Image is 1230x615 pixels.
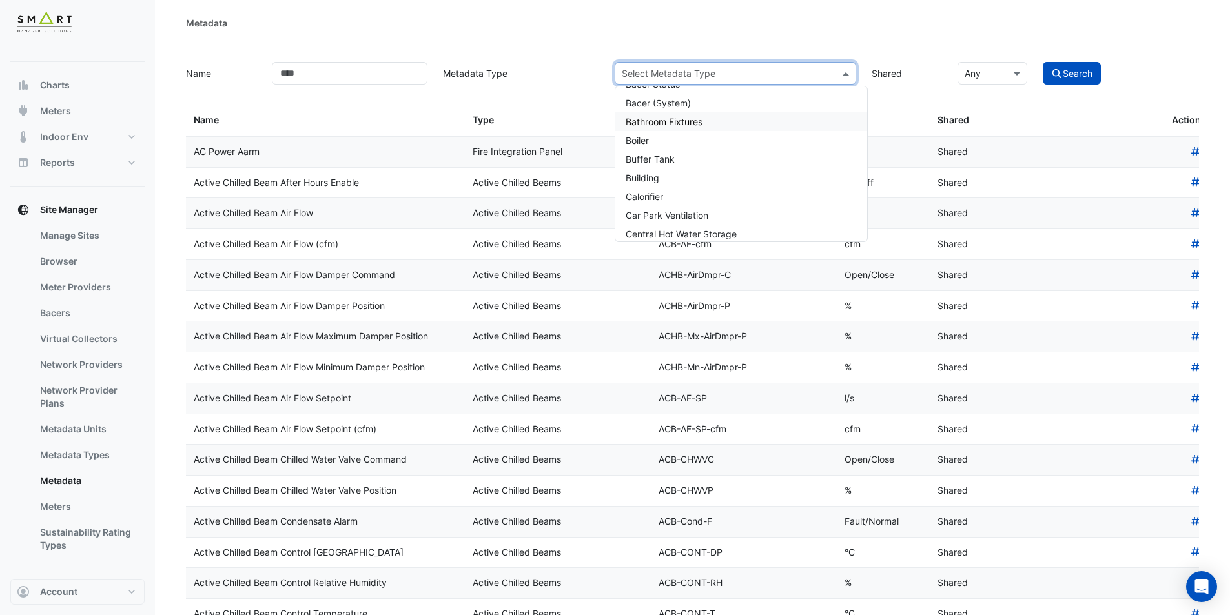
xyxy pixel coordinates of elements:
div: Open/Close [845,268,922,283]
div: ACHB-AirDmpr-C [659,268,829,283]
button: Site Manager [10,197,145,223]
div: Active Chilled Beam Air Flow [194,206,457,221]
a: Retrieve metadata usage counts for favourites, rules and templates [1190,207,1202,218]
div: Shared [938,545,1015,560]
div: Shared [938,329,1015,344]
div: % [845,360,922,375]
div: Fire Integration Panel [473,145,643,159]
div: Shared [938,391,1015,406]
div: ACHB-Mx-AirDmpr-P [659,329,829,344]
span: Central Hot Water Storage [626,228,737,239]
div: Active Chilled Beams [473,452,643,467]
label: Metadata Type [435,62,606,85]
div: Shared [938,268,1015,283]
div: Active Chilled Beams [473,391,643,406]
div: Active Chilled Beams [473,268,643,283]
button: Meters [10,98,145,124]
button: Reports [10,150,145,176]
a: Retrieve metadata usage counts for favourites, rules and templates [1190,392,1202,403]
div: % [845,483,922,498]
div: ACB-AF-cfm [659,237,829,252]
span: Account [40,585,77,598]
a: Manage Sites [30,223,145,248]
div: °C [845,545,922,560]
a: Sustainability Rating Types [30,519,145,558]
span: Buffer Tank [626,154,675,165]
a: Retrieve metadata usage counts for favourites, rules and templates [1190,423,1202,434]
div: Open Intercom Messenger [1186,571,1217,602]
div: Active Chilled Beam Air Flow Setpoint [194,391,457,406]
div: Shared [938,237,1015,252]
div: ACB-CHWVC [659,452,829,467]
div: N/A [845,145,922,159]
div: ACHB-Mn-AirDmpr-P [659,360,829,375]
label: Name [178,62,264,85]
div: Active Chilled Beam Air Flow Minimum Damper Position [194,360,457,375]
div: Shared [938,576,1015,590]
app-icon: Meters [17,105,30,117]
span: Shared [938,114,969,125]
div: AC Power Aarm [194,145,457,159]
a: Retrieve metadata usage counts for favourites, rules and templates [1190,300,1202,311]
span: Boiler [626,135,649,146]
div: ACB-CHWVP [659,483,829,498]
span: Bacer (System) [626,97,691,108]
span: Type [473,114,494,125]
a: Browser [30,248,145,274]
div: ACB-AF-SP-cfm [659,422,829,437]
a: Meters [30,494,145,519]
a: Retrieve metadata usage counts for favourites, rules and templates [1190,516,1202,527]
a: Retrieve metadata usage counts for favourites, rules and templates [1190,238,1202,249]
div: Active Chilled Beams [473,299,643,314]
a: Network Providers [30,352,145,378]
div: cfm [845,237,922,252]
div: Active Chilled Beam After Hours Enable [194,176,457,190]
span: Name [194,114,219,125]
span: Action [1172,113,1201,128]
div: Active Chilled Beams [473,176,643,190]
a: Retrieve metadata usage counts for favourites, rules and templates [1190,330,1202,341]
a: Retrieve metadata usage counts for favourites, rules and templates [1190,146,1202,157]
label: Shared [864,62,950,85]
div: Active Chilled Beams [473,422,643,437]
div: Active Chilled Beams [473,237,643,252]
span: Bathroom Fixtures [626,116,702,127]
div: Active Chilled Beam Chilled Water Valve Position [194,483,457,498]
span: Meters [40,105,71,117]
button: Charts [10,72,145,98]
div: cfm [845,422,922,437]
div: Site Manager [10,223,145,563]
span: Car Park Ventilation [626,210,708,221]
app-icon: Site Manager [17,203,30,216]
div: Active Chilled Beam Control Relative Humidity [194,576,457,590]
div: Active Chilled Beam Air Flow Setpoint (cfm) [194,422,457,437]
a: Retrieve metadata usage counts for favourites, rules and templates [1190,361,1202,372]
div: Active Chilled Beams [473,483,643,498]
div: Shared [938,514,1015,529]
div: Active Chilled Beam Chilled Water Valve Command [194,452,457,467]
div: Active Chilled Beam Air Flow (cfm) [194,237,457,252]
div: ACB-AF-SP [659,391,829,406]
div: Active Chilled Beam Condensate Alarm [194,514,457,529]
div: % [845,299,922,314]
div: Active Chilled Beam Control [GEOGRAPHIC_DATA] [194,545,457,560]
div: ACB-CONT-DP [659,545,829,560]
div: Shared [938,176,1015,190]
div: ACHB-AirDmpr-P [659,299,829,314]
app-icon: Reports [17,156,30,169]
img: Company Logo [15,10,74,36]
a: Virtual Collectors [30,326,145,352]
a: Bacers [30,300,145,326]
span: Site Manager [40,203,98,216]
div: Shared [938,422,1015,437]
a: Network Provider Plans [30,378,145,416]
div: Metadata [186,16,227,30]
div: Shared [938,483,1015,498]
a: Metadata [30,468,145,494]
app-icon: Charts [17,79,30,92]
a: Retrieve metadata usage counts for favourites, rules and templates [1190,547,1202,558]
div: Active Chilled Beams [473,514,643,529]
div: Shared [938,360,1015,375]
div: % [845,576,922,590]
a: Retrieve metadata usage counts for favourites, rules and templates [1190,269,1202,280]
